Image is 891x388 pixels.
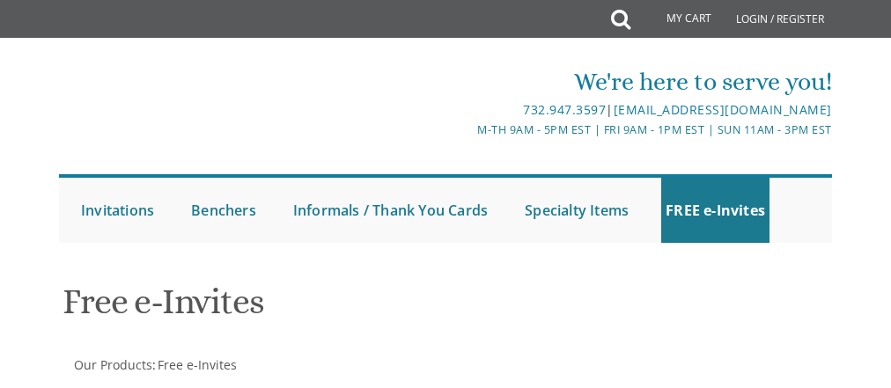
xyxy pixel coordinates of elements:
[187,178,261,243] a: Benchers
[520,178,633,243] a: Specialty Items
[158,356,237,373] span: Free e-Invites
[156,356,237,373] a: Free e-Invites
[289,178,492,243] a: Informals / Thank You Cards
[661,178,769,243] a: FREE e-Invites
[523,101,606,118] a: 732.947.3597
[318,64,832,99] div: We're here to serve you!
[629,2,724,37] a: My Cart
[318,99,832,121] div: |
[318,121,832,139] div: M-Th 9am - 5pm EST | Fri 9am - 1pm EST | Sun 11am - 3pm EST
[614,101,832,118] a: [EMAIL_ADDRESS][DOMAIN_NAME]
[72,356,152,373] a: Our Products
[63,282,828,334] h1: Free e-Invites
[77,178,158,243] a: Invitations
[59,356,832,374] div: :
